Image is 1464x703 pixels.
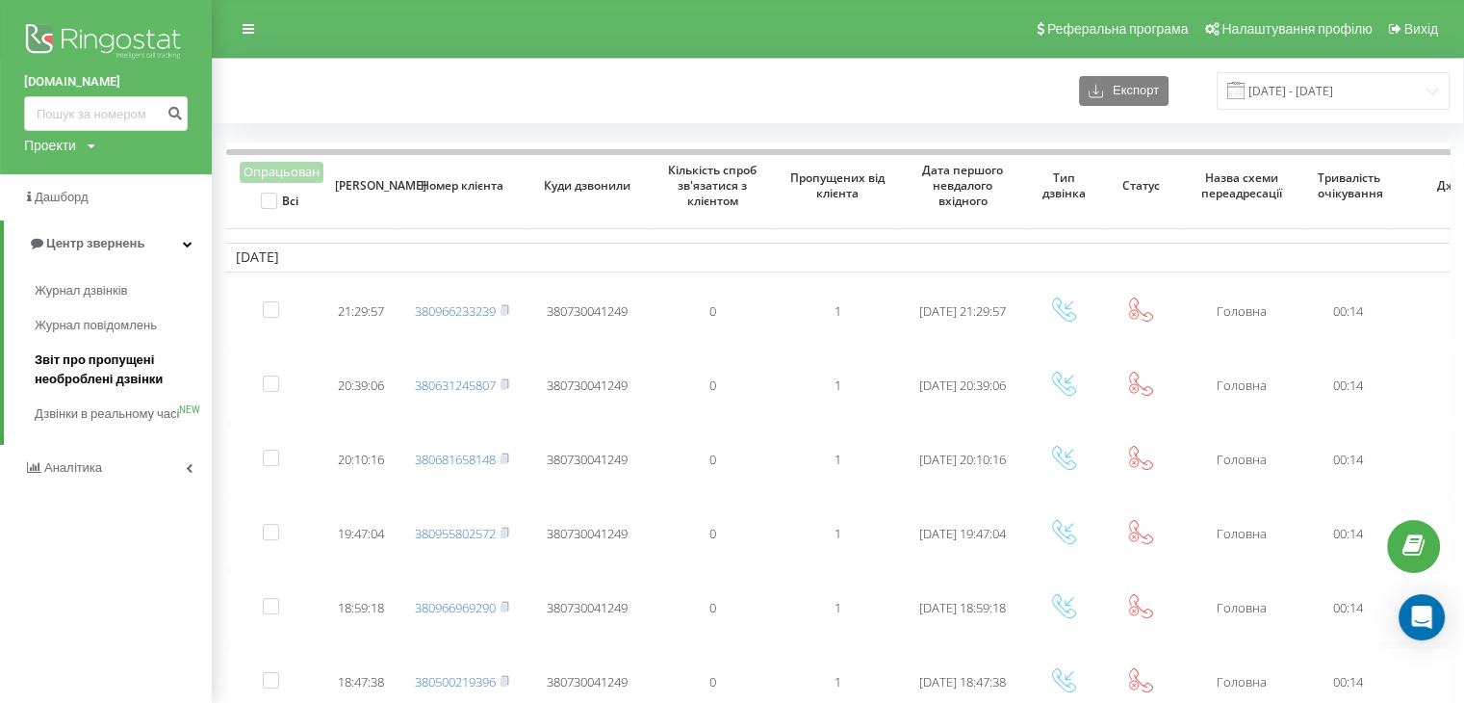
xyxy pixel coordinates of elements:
td: 00:14 [1304,573,1391,643]
input: Пошук за номером [24,96,188,131]
span: [DATE] 18:47:38 [919,673,1006,690]
span: 380730041249 [547,525,628,542]
span: Дата першого невдалого вхідного [915,163,1011,208]
div: Open Intercom Messenger [1399,594,1445,640]
span: [DATE] 21:29:57 [919,302,1006,320]
span: [DATE] 20:10:16 [919,451,1006,468]
span: 1 [835,377,841,394]
span: Пропущених від клієнта [790,170,886,200]
span: [PERSON_NAME] [335,178,387,194]
span: Журнал дзвінків [35,281,127,300]
td: 19:47:04 [322,499,399,569]
td: 00:14 [1304,499,1391,569]
span: 1 [835,451,841,468]
span: Налаштування профілю [1221,21,1372,37]
label: Всі [261,193,298,209]
td: 21:29:57 [322,276,399,347]
td: Головна [1179,573,1304,643]
span: 380730041249 [547,451,628,468]
a: Звіт про пропущені необроблені дзвінки [35,343,212,397]
span: 0 [709,599,716,616]
span: 0 [709,302,716,320]
span: Вихід [1404,21,1438,37]
span: 1 [835,525,841,542]
span: Журнал повідомлень [35,316,157,335]
a: Дзвінки в реальному часіNEW [35,397,212,431]
span: Куди дзвонили [540,178,635,194]
td: 18:59:18 [322,573,399,643]
td: Головна [1179,351,1304,421]
span: 380730041249 [547,673,628,690]
span: 1 [835,673,841,690]
span: Номер клієнта [415,178,510,194]
span: 0 [709,525,716,542]
td: Головна [1179,425,1304,495]
span: 380730041249 [547,599,628,616]
img: Ringostat logo [24,19,188,67]
span: Дзвінки в реальному часі [35,404,179,424]
span: Реферальна програма [1047,21,1189,37]
a: 380955802572 [415,525,496,542]
span: Звіт про пропущені необроблені дзвінки [35,351,202,389]
td: Головна [1179,499,1304,569]
span: 380730041249 [547,302,628,320]
span: Кількість спроб зв'язатися з клієнтом [665,163,760,208]
td: 00:14 [1304,425,1391,495]
td: Головна [1179,276,1304,347]
td: 00:14 [1304,276,1391,347]
span: Статус [1115,178,1167,194]
span: Експорт [1103,84,1159,98]
span: 380730041249 [547,377,628,394]
a: 380966233239 [415,302,496,320]
span: 1 [835,599,841,616]
div: Проекти [24,136,76,155]
span: [DATE] 18:59:18 [919,599,1006,616]
span: Назва схеми переадресації [1194,170,1290,200]
button: Експорт [1079,76,1169,106]
a: Журнал повідомлень [35,308,212,343]
span: [DATE] 19:47:04 [919,525,1006,542]
a: 380631245807 [415,377,496,394]
span: Аналiтика [44,460,102,475]
span: 0 [709,451,716,468]
td: 00:14 [1304,351,1391,421]
span: 0 [709,377,716,394]
a: 380681658148 [415,451,496,468]
td: 20:39:06 [322,351,399,421]
a: [DOMAIN_NAME] [24,72,188,91]
span: Центр звернень [46,236,144,250]
a: Журнал дзвінків [35,273,212,308]
span: Тип дзвінка [1038,170,1090,200]
td: 20:10:16 [322,425,399,495]
a: 380966969290 [415,599,496,616]
span: 0 [709,673,716,690]
span: 1 [835,302,841,320]
a: Центр звернень [4,221,212,267]
span: [DATE] 20:39:06 [919,377,1006,394]
span: Дашборд [35,190,89,204]
span: Тривалість очікування [1318,170,1378,200]
a: 380500219396 [415,673,496,690]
